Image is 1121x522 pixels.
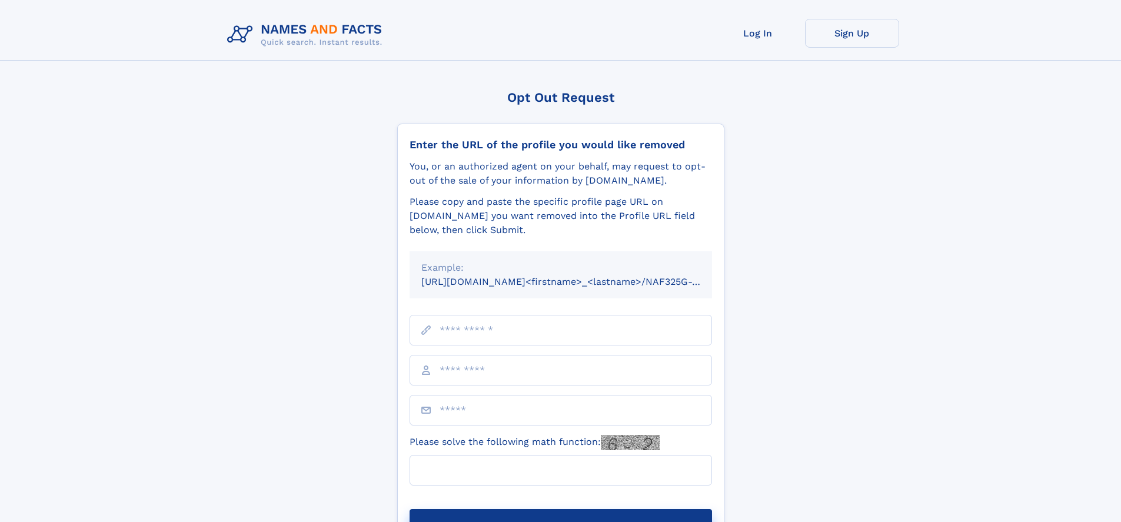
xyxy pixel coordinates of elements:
[711,19,805,48] a: Log In
[421,276,734,287] small: [URL][DOMAIN_NAME]<firstname>_<lastname>/NAF325G-xxxxxxxx
[410,138,712,151] div: Enter the URL of the profile you would like removed
[805,19,899,48] a: Sign Up
[410,159,712,188] div: You, or an authorized agent on your behalf, may request to opt-out of the sale of your informatio...
[222,19,392,51] img: Logo Names and Facts
[410,435,660,450] label: Please solve the following math function:
[397,90,724,105] div: Opt Out Request
[421,261,700,275] div: Example:
[410,195,712,237] div: Please copy and paste the specific profile page URL on [DOMAIN_NAME] you want removed into the Pr...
